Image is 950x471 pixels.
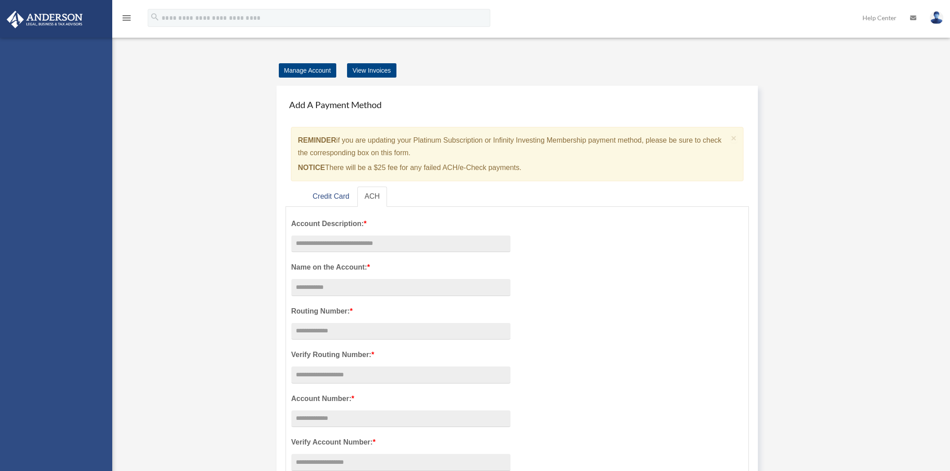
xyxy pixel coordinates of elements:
img: User Pic [930,11,943,24]
h4: Add A Payment Method [286,95,749,114]
p: There will be a $25 fee for any failed ACH/e-Check payments. [298,161,728,174]
label: Verify Account Number: [291,436,510,449]
button: Close [731,133,737,143]
span: × [731,133,737,143]
label: Routing Number: [291,305,510,318]
i: search [150,12,160,22]
label: Account Description: [291,218,510,230]
strong: REMINDER [298,136,336,144]
label: Account Number: [291,392,510,405]
a: menu [121,16,132,23]
a: Credit Card [305,187,356,207]
div: if you are updating your Platinum Subscription or Infinity Investing Membership payment method, p... [291,127,744,181]
i: menu [121,13,132,23]
img: Anderson Advisors Platinum Portal [4,11,85,28]
a: ACH [357,187,387,207]
a: View Invoices [347,63,396,78]
label: Name on the Account: [291,261,510,274]
strong: NOTICE [298,164,325,171]
a: Manage Account [279,63,336,78]
label: Verify Routing Number: [291,349,510,361]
